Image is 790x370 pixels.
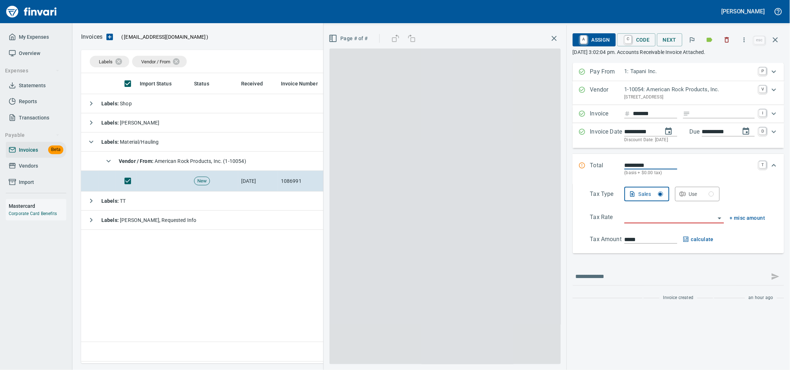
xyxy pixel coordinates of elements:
[278,171,332,192] td: 1086991
[759,67,766,75] a: P
[573,123,784,148] div: Expand
[6,77,66,94] a: Statements
[281,79,327,88] span: Invoice Number
[5,66,60,75] span: Expenses
[590,190,625,201] p: Tax Type
[6,93,66,110] a: Reports
[719,32,735,48] button: Discard
[9,202,66,210] h6: Mastercard
[281,79,318,88] span: Invoice Number
[573,33,616,46] button: AAssign
[625,136,755,144] p: Discount Date: [DATE]
[590,67,625,77] p: Pay From
[657,33,682,47] button: Next
[752,31,784,49] span: Close invoice
[4,3,59,20] img: Finvari
[759,109,766,117] a: I
[101,198,126,204] span: TT
[573,63,784,81] div: Expand
[101,101,132,106] span: Shop
[117,33,209,41] p: ( )
[759,85,766,93] a: V
[573,81,784,105] div: Expand
[590,109,625,119] p: Invoice
[689,190,714,199] div: Use
[730,214,765,223] button: + misc amount
[19,49,40,58] span: Overview
[690,127,724,136] p: Due
[625,85,755,94] p: 1-10054: American Rock Products, Inc.
[119,158,155,164] strong: Vendor / From :
[101,120,120,126] strong: Labels :
[6,45,66,62] a: Overview
[617,33,656,46] button: CCode
[90,56,129,67] div: Labels
[623,34,650,46] span: Code
[590,85,625,101] p: Vendor
[767,268,784,285] span: This records your message into the invoice and notifies anyone mentioned
[19,113,49,122] span: Transactions
[579,34,610,46] span: Assign
[6,158,66,174] a: Vendors
[683,235,714,244] button: calculate
[6,174,66,190] a: Import
[241,79,263,88] span: Received
[590,213,625,223] p: Tax Rate
[754,36,765,44] a: esc
[573,184,784,270] div: Expand
[625,67,755,76] p: 1: Tapani Inc.
[241,79,272,88] span: Received
[580,35,587,43] a: A
[5,131,60,140] span: Payable
[6,110,66,126] a: Transactions
[194,79,219,88] span: Status
[625,94,755,101] p: [STREET_ADDRESS]
[722,8,765,15] h5: [PERSON_NAME]
[663,294,694,302] span: Invoice created
[720,6,767,17] button: [PERSON_NAME]
[101,198,120,204] strong: Labels :
[101,139,159,145] span: Material/Hauling
[625,169,755,177] p: (basis + $0.00 tax)
[101,139,120,145] strong: Labels :
[683,110,690,117] svg: Invoice description
[101,217,197,223] span: [PERSON_NAME], Requested Info
[590,235,625,244] p: Tax Amount
[573,154,784,184] div: Expand
[2,64,63,77] button: Expenses
[81,33,102,41] nav: breadcrumb
[123,33,206,41] span: [EMAIL_ADDRESS][DOMAIN_NAME]
[101,217,120,223] strong: Labels :
[132,56,187,67] div: Vendor / From
[19,81,46,90] span: Statements
[194,79,209,88] span: Status
[639,190,663,199] div: Sales
[119,158,246,164] span: American Rock Products, Inc. (1-10054)
[81,33,102,41] p: Invoices
[101,120,159,126] span: [PERSON_NAME]
[6,29,66,45] a: My Expenses
[141,59,170,64] span: Vendor / From
[749,294,773,302] span: an hour ago
[9,211,57,216] a: Corporate Card Benefits
[140,79,181,88] span: Import Status
[194,178,210,185] span: New
[6,142,66,158] a: InvoicesBeta
[238,171,278,192] td: [DATE]
[759,161,766,168] a: T
[736,32,752,48] button: More
[2,129,63,142] button: Payable
[715,213,725,223] button: Open
[590,161,625,177] p: Total
[625,109,630,118] svg: Invoice number
[660,123,677,140] button: change date
[99,59,113,64] span: Labels
[759,127,766,135] a: D
[684,32,700,48] button: Flag
[738,123,755,140] button: change due date
[101,101,120,106] strong: Labels :
[573,49,784,56] p: [DATE] 3:02:04 pm. Accounts Receivable Invoice Attached.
